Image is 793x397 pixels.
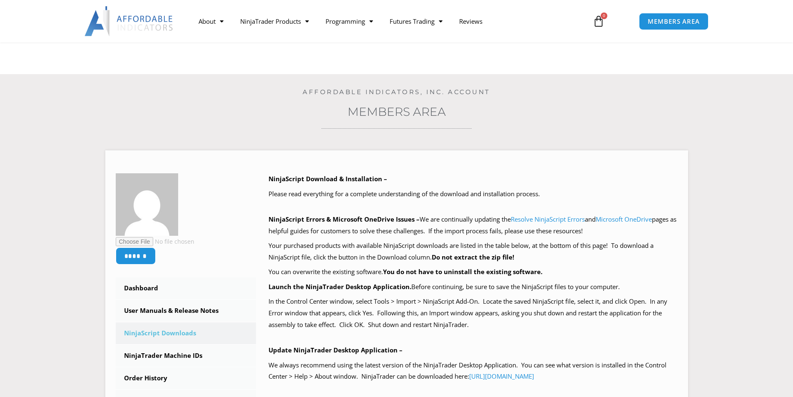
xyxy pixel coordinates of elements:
b: NinjaScript Download & Installation – [268,175,387,183]
b: You do not have to uninstall the existing software. [383,267,542,276]
a: Resolve NinjaScript Errors [511,215,585,223]
img: 719090645c4de17f5890c9e07768d7962f969c0f1a0ad3c8bd3c88f16e077b29 [116,173,178,236]
a: Dashboard [116,277,256,299]
b: NinjaScript Errors & Microsoft OneDrive Issues – [268,215,420,223]
p: In the Control Center window, select Tools > Import > NinjaScript Add-On. Locate the saved NinjaS... [268,296,678,331]
p: You can overwrite the existing software. [268,266,678,278]
a: NinjaTrader Products [232,12,317,31]
p: We are continually updating the and pages as helpful guides for customers to solve these challeng... [268,214,678,237]
p: Please read everything for a complete understanding of the download and installation process. [268,188,678,200]
a: User Manuals & Release Notes [116,300,256,322]
p: Your purchased products with available NinjaScript downloads are listed in the table below, at th... [268,240,678,263]
b: Launch the NinjaTrader Desktop Application. [268,282,411,291]
a: Programming [317,12,381,31]
b: Do not extract the zip file! [432,253,514,261]
nav: Menu [190,12,583,31]
a: [URL][DOMAIN_NAME] [469,372,534,380]
a: 0 [580,9,617,33]
a: Affordable Indicators, Inc. Account [303,88,490,96]
b: Update NinjaTrader Desktop Application – [268,346,403,354]
span: 0 [601,12,607,19]
p: We always recommend using the latest version of the NinjaTrader Desktop Application. You can see ... [268,360,678,383]
span: MEMBERS AREA [648,18,700,25]
a: MEMBERS AREA [639,13,708,30]
p: Before continuing, be sure to save the NinjaScript files to your computer. [268,281,678,293]
img: LogoAI | Affordable Indicators – NinjaTrader [85,6,174,36]
a: Reviews [451,12,491,31]
a: NinjaScript Downloads [116,322,256,344]
a: Order History [116,367,256,389]
a: Microsoft OneDrive [596,215,652,223]
a: Members Area [348,105,446,119]
a: NinjaTrader Machine IDs [116,345,256,367]
a: Futures Trading [381,12,451,31]
a: About [190,12,232,31]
